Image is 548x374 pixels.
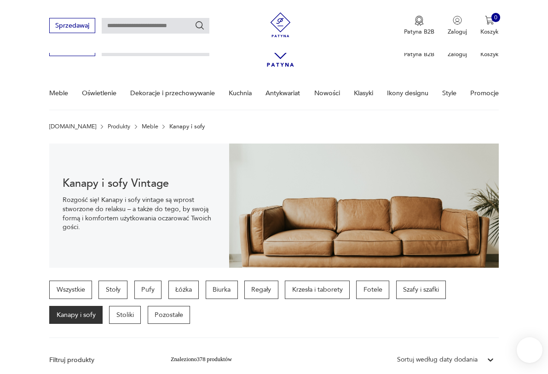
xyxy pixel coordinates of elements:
p: Patyna B2B [404,50,434,58]
p: Koszyk [480,28,499,36]
p: Kanapy i sofy [169,123,205,130]
a: Szafy i szafki [396,281,446,299]
a: Dekoracje i przechowywanie [130,77,215,109]
h1: Kanapy i sofy Vintage [63,179,216,189]
a: Produkty [108,123,130,130]
a: Kuchnia [229,77,252,109]
iframe: Smartsupp widget button [517,337,542,363]
button: Patyna B2B [404,16,434,36]
a: Ikony designu [387,77,428,109]
a: Promocje [470,77,499,109]
div: 0 [491,13,501,22]
a: Meble [49,77,68,109]
p: Filtruj produkty [49,356,151,365]
a: Klasyki [354,77,373,109]
a: Krzesła i taborety [285,281,350,299]
a: Łóżka [168,281,199,299]
a: Style [442,77,456,109]
img: Ikona medalu [415,16,424,26]
p: Zaloguj [448,28,467,36]
img: Patyna - sklep z meblami i dekoracjami vintage [265,12,296,37]
a: Pufy [134,281,162,299]
button: Sprzedawaj [49,18,95,33]
img: 4dcd11543b3b691785adeaf032051535.jpg [229,144,499,268]
p: Patyna B2B [404,28,434,36]
a: Ikona medaluPatyna B2B [404,16,434,36]
a: Sprzedawaj [49,23,95,29]
p: Rozgość się! Kanapy i sofy vintage są wprost stworzone do relaksu – a także do tego, by swoją for... [63,196,216,232]
a: Wszystkie [49,281,92,299]
button: 0Koszyk [480,16,499,36]
a: Oświetlenie [82,77,116,109]
a: Stoliki [109,306,141,324]
button: Zaloguj [448,16,467,36]
p: Zaloguj [448,50,467,58]
a: Kanapy i sofy [49,306,103,324]
a: Pozostałe [148,306,190,324]
a: Meble [142,123,158,130]
a: Regały [244,281,278,299]
a: Biurka [206,281,238,299]
a: Nowości [314,77,340,109]
p: Koszyk [480,50,499,58]
button: Szukaj [195,20,205,30]
a: Stoły [98,281,127,299]
img: Ikona koszyka [485,16,494,25]
a: Fotele [356,281,389,299]
div: Sortuj według daty dodania [397,355,478,364]
a: Antykwariat [265,77,300,109]
a: [DOMAIN_NAME] [49,123,96,130]
div: Znaleziono 378 produktów [171,355,232,364]
img: Ikonka użytkownika [453,16,462,25]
